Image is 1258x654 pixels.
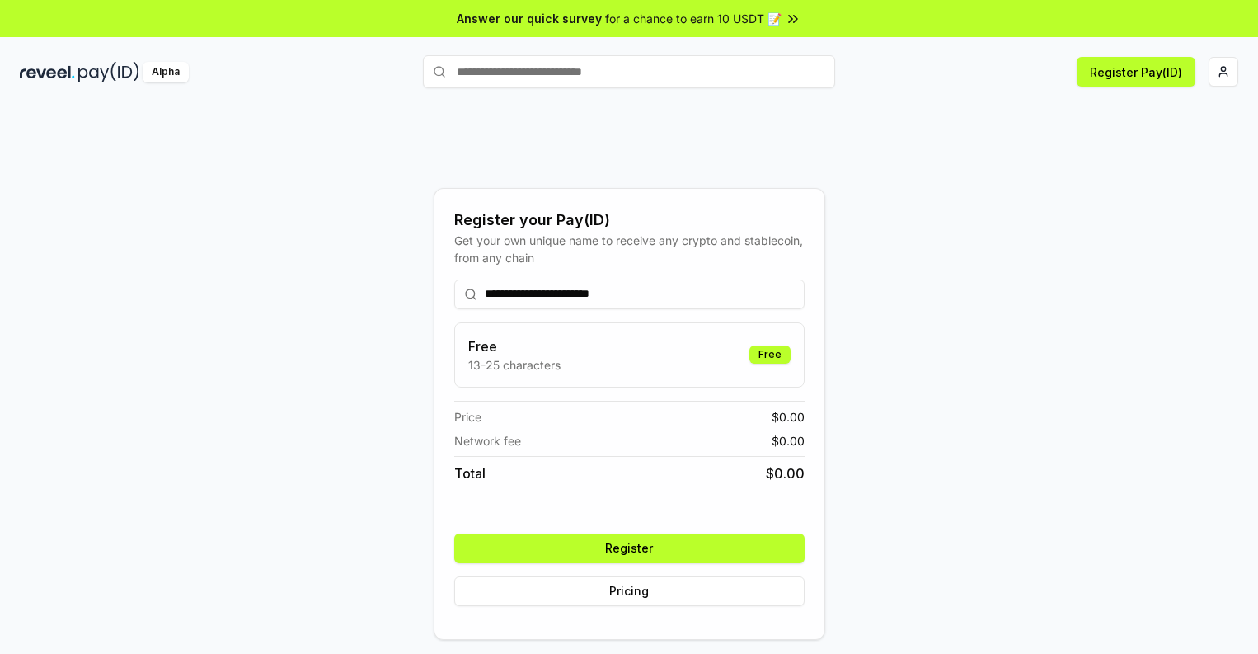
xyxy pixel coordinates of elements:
[772,432,805,449] span: $ 0.00
[468,336,561,356] h3: Free
[457,10,602,27] span: Answer our quick survey
[454,432,521,449] span: Network fee
[20,62,75,82] img: reveel_dark
[766,463,805,483] span: $ 0.00
[454,232,805,266] div: Get your own unique name to receive any crypto and stablecoin, from any chain
[468,356,561,374] p: 13-25 characters
[454,576,805,606] button: Pricing
[605,10,782,27] span: for a chance to earn 10 USDT 📝
[772,408,805,426] span: $ 0.00
[143,62,189,82] div: Alpha
[749,346,791,364] div: Free
[454,534,805,563] button: Register
[454,463,486,483] span: Total
[1077,57,1195,87] button: Register Pay(ID)
[78,62,139,82] img: pay_id
[454,408,481,426] span: Price
[454,209,805,232] div: Register your Pay(ID)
